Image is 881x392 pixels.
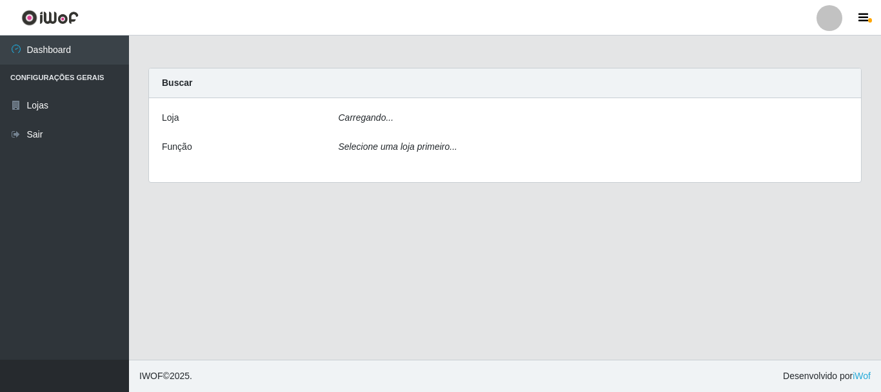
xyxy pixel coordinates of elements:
[339,112,394,123] i: Carregando...
[339,141,457,152] i: Selecione uma loja primeiro...
[162,140,192,154] label: Função
[139,371,163,381] span: IWOF
[21,10,79,26] img: CoreUI Logo
[139,369,192,383] span: © 2025 .
[783,369,871,383] span: Desenvolvido por
[853,371,871,381] a: iWof
[162,111,179,125] label: Loja
[162,77,192,88] strong: Buscar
